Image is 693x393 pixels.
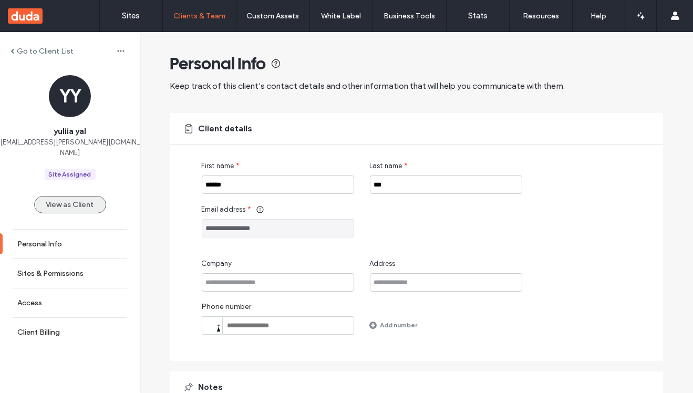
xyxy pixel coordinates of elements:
[384,12,436,20] label: Business Tools
[202,258,232,269] span: Company
[202,175,354,194] input: First name
[17,47,74,56] label: Go to Client List
[202,302,354,316] label: Phone number
[468,11,488,20] label: Stats
[173,12,225,20] label: Clients & Team
[380,316,418,334] label: Add number
[17,240,62,249] label: Personal Info
[34,196,106,213] button: View as Client
[17,269,84,278] label: Sites & Permissions
[370,161,402,171] span: Last name
[17,298,42,307] label: Access
[202,204,246,215] span: Email address
[322,12,361,20] label: White Label
[17,328,60,337] label: Client Billing
[523,12,559,20] label: Resources
[202,219,354,237] input: Email address
[170,53,266,74] span: Personal Info
[370,273,522,292] input: Address
[370,258,396,269] span: Address
[199,123,253,135] span: Client details
[591,12,607,20] label: Help
[370,175,522,194] input: Last name
[54,126,86,137] span: yuliia yal
[202,273,354,292] input: Company
[49,75,91,117] div: YY
[199,381,223,393] span: Notes
[202,161,234,171] span: First name
[247,12,299,20] label: Custom Assets
[122,11,140,20] label: Sites
[170,81,565,91] span: Keep track of this client’s contact details and other information that will help you communicate ...
[49,170,91,179] div: Site Assigned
